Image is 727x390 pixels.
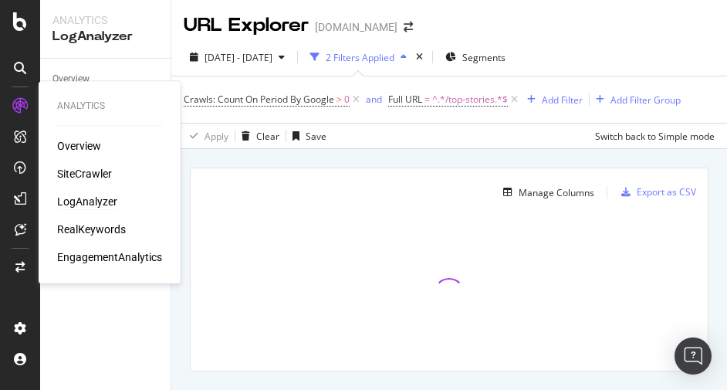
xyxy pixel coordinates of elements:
div: [DOMAIN_NAME] [315,19,397,35]
div: Export as CSV [637,185,696,198]
button: Add Filter [521,90,583,109]
div: times [413,49,426,65]
div: Switch back to Simple mode [595,130,715,143]
div: Manage Columns [519,186,594,199]
div: Open Intercom Messenger [675,337,712,375]
button: Segments [439,45,512,70]
span: [DATE] - [DATE] [205,51,272,64]
div: arrow-right-arrow-left [404,22,413,32]
a: RealKeywords [57,222,126,237]
a: EngagementAnalytics [57,249,162,265]
button: Apply [184,124,228,148]
div: Clear [256,130,279,143]
div: Save [306,130,326,143]
button: 2 Filters Applied [304,45,413,70]
div: Add Filter Group [610,93,681,107]
a: LogAnalyzer [57,194,117,209]
button: Export as CSV [615,180,696,205]
span: Full URL [388,93,422,106]
div: Overview [52,71,90,87]
button: Save [286,124,326,148]
span: > [336,93,342,106]
span: Segments [462,51,506,64]
a: Overview [57,138,101,154]
div: Apply [205,130,228,143]
span: Crawls: Count On Period By Google [184,93,334,106]
div: Add Filter [542,93,583,107]
button: Add Filter Group [590,90,681,109]
div: Analytics [57,100,162,113]
a: SiteCrawler [57,166,112,181]
span: = [424,93,430,106]
button: and [366,92,382,107]
div: LogAnalyzer [52,28,158,46]
button: [DATE] - [DATE] [184,45,291,70]
span: 0 [344,89,350,110]
div: and [366,93,382,106]
div: URL Explorer [184,12,309,39]
span: ^.*/top-stories.*$ [432,89,508,110]
button: Switch back to Simple mode [589,124,715,148]
div: Analytics [52,12,158,28]
button: Manage Columns [497,183,594,202]
a: Overview [52,71,160,87]
div: 2 Filters Applied [326,51,394,64]
button: Clear [235,124,279,148]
